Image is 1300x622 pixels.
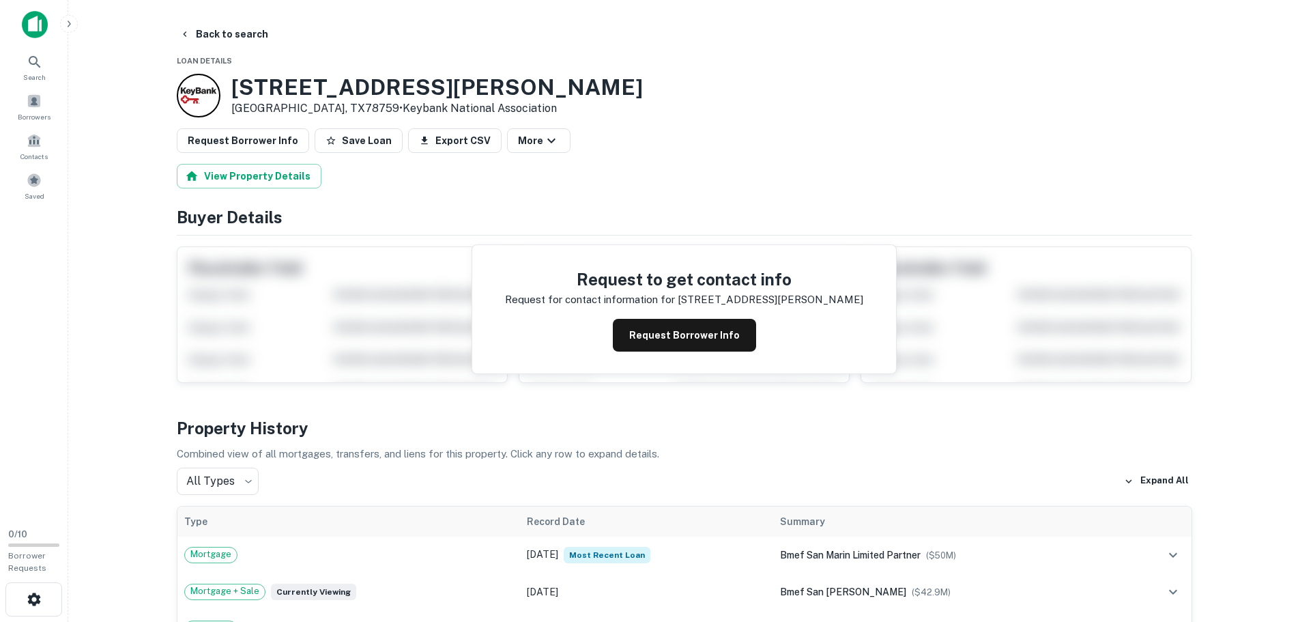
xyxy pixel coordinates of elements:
[613,319,756,352] button: Request Borrower Info
[18,111,50,122] span: Borrowers
[22,11,48,38] img: capitalize-icon.png
[271,584,356,600] span: Currently viewing
[507,128,570,153] button: More
[177,416,1192,440] h4: Property History
[231,74,643,100] h3: [STREET_ADDRESS][PERSON_NAME]
[177,164,321,188] button: View Property Details
[773,507,1123,537] th: Summary
[8,551,46,573] span: Borrower Requests
[177,128,309,153] button: Request Borrower Info
[315,128,403,153] button: Save Loan
[408,128,502,153] button: Export CSV
[4,128,64,165] a: Contacts
[20,151,48,162] span: Contacts
[520,537,773,574] td: [DATE]
[780,550,921,561] span: bmef san marin limited partner
[1161,580,1185,604] button: expand row
[505,292,675,308] p: Request for contact information for
[403,102,557,115] a: Keybank National Association
[185,548,237,561] span: Mortgage
[4,167,64,204] a: Saved
[177,446,1192,462] p: Combined view of all mortgages, transfers, and liens for this property. Click any row to expand d...
[4,48,64,85] a: Search
[23,72,46,83] span: Search
[177,507,520,537] th: Type
[678,292,863,308] p: [STREET_ADDRESS][PERSON_NAME]
[926,550,956,561] span: ($ 50M )
[520,507,773,537] th: Record Date
[25,190,44,201] span: Saved
[177,205,1192,229] h4: Buyer Details
[912,587,951,597] span: ($ 42.9M )
[564,547,650,563] span: Most Recent Loan
[231,100,643,117] p: [GEOGRAPHIC_DATA], TX78759 •
[177,468,259,495] div: All Types
[520,574,773,610] td: [DATE]
[1232,513,1300,578] iframe: Chat Widget
[174,22,274,46] button: Back to search
[505,267,863,292] h4: Request to get contact info
[1121,471,1192,492] button: Expand All
[4,88,64,125] a: Borrowers
[185,584,265,598] span: Mortgage + Sale
[177,57,232,65] span: Loan Details
[780,586,906,597] span: bmef san [PERSON_NAME]
[1161,543,1185,567] button: expand row
[8,529,27,539] span: 0 / 10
